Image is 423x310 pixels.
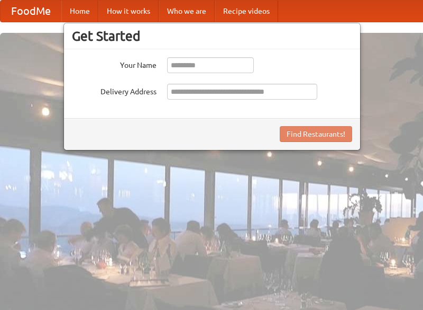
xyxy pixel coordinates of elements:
h3: Get Started [72,28,352,44]
label: Delivery Address [72,84,157,97]
button: Find Restaurants! [280,126,352,142]
a: Who we are [159,1,215,22]
a: FoodMe [1,1,61,22]
a: Recipe videos [215,1,278,22]
a: Home [61,1,98,22]
a: How it works [98,1,159,22]
label: Your Name [72,57,157,70]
